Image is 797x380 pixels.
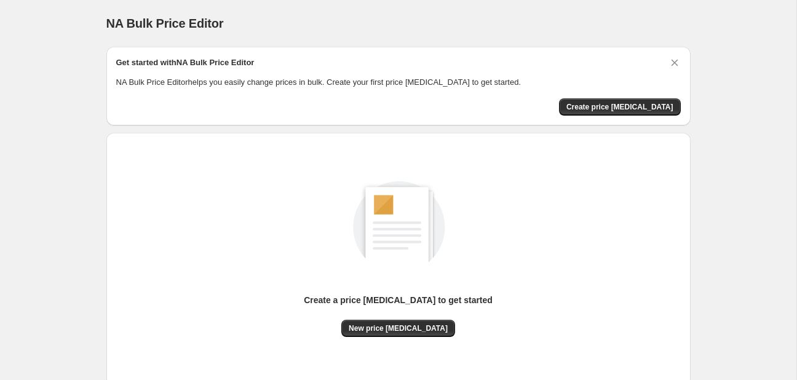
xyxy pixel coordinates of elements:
[116,76,681,89] p: NA Bulk Price Editor helps you easily change prices in bulk. Create your first price [MEDICAL_DAT...
[668,57,681,69] button: Dismiss card
[341,320,455,337] button: New price [MEDICAL_DATA]
[349,323,448,333] span: New price [MEDICAL_DATA]
[304,294,493,306] p: Create a price [MEDICAL_DATA] to get started
[116,57,255,69] h2: Get started with NA Bulk Price Editor
[566,102,673,112] span: Create price [MEDICAL_DATA]
[106,17,224,30] span: NA Bulk Price Editor
[559,98,681,116] button: Create price change job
